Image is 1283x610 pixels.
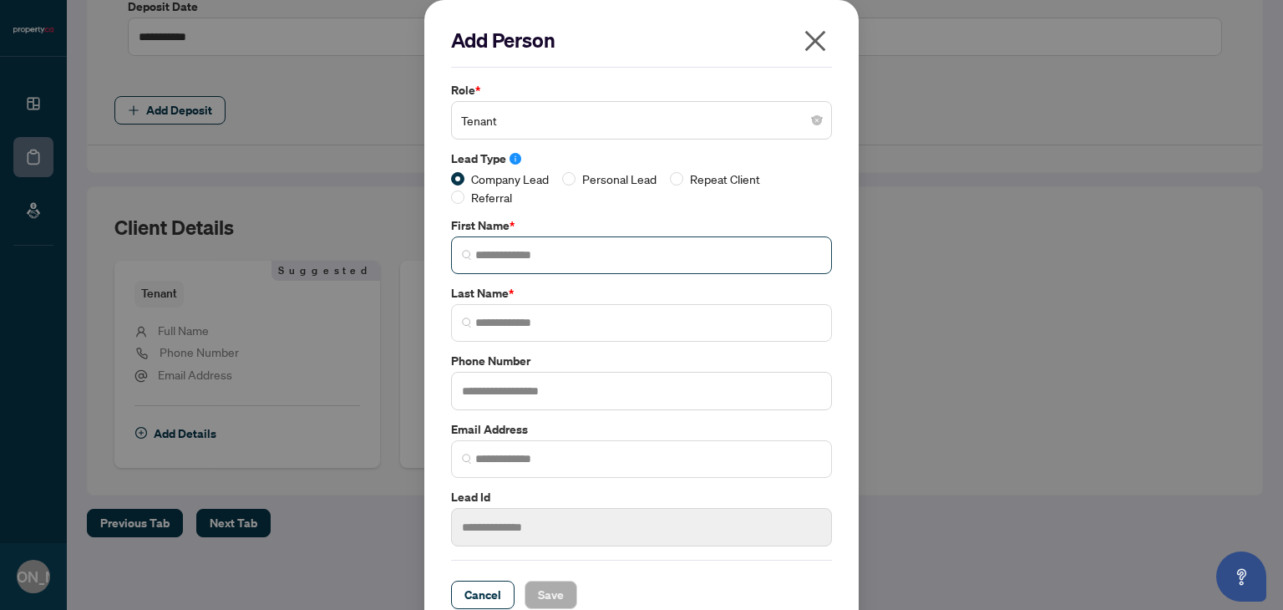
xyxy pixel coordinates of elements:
[451,352,832,370] label: Phone Number
[812,115,822,125] span: close-circle
[451,284,832,302] label: Last Name
[510,153,521,165] span: info-circle
[462,318,472,328] img: search_icon
[451,581,515,609] button: Cancel
[464,170,555,188] span: Company Lead
[464,582,501,608] span: Cancel
[683,170,767,188] span: Repeat Client
[576,170,663,188] span: Personal Lead
[525,581,577,609] button: Save
[461,104,822,136] span: Tenant
[802,28,829,54] span: close
[464,188,519,206] span: Referral
[451,420,832,439] label: Email Address
[451,488,832,506] label: Lead Id
[451,27,832,53] h2: Add Person
[1216,552,1266,602] button: Open asap
[451,150,832,168] label: Lead Type
[451,81,832,99] label: Role
[462,250,472,260] img: search_icon
[451,216,832,235] label: First Name
[462,454,472,464] img: search_icon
